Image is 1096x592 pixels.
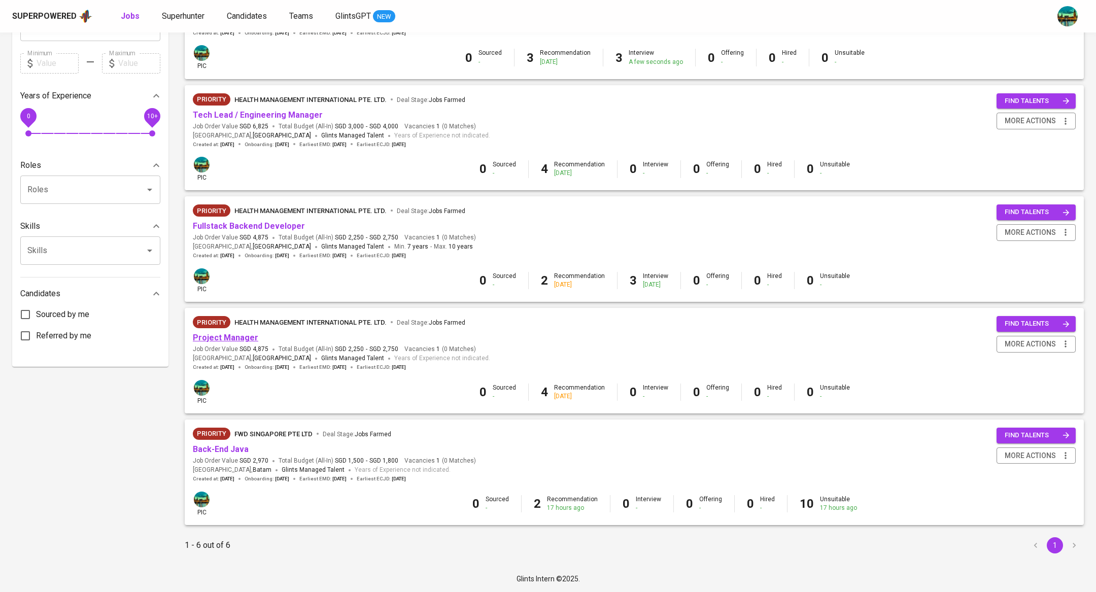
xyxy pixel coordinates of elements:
[299,29,347,37] span: Earliest EMD :
[193,242,311,252] span: [GEOGRAPHIC_DATA] ,
[193,364,234,371] span: Created at :
[193,444,249,454] a: Back-End Java
[807,385,814,399] b: 0
[335,122,364,131] span: SGD 3,000
[20,284,160,304] div: Candidates
[366,457,367,465] span: -
[193,131,311,141] span: [GEOGRAPHIC_DATA] ,
[636,504,661,512] div: -
[332,141,347,148] span: [DATE]
[554,384,605,401] div: Recommendation
[392,364,406,371] span: [DATE]
[392,475,406,482] span: [DATE]
[472,497,479,511] b: 0
[769,51,776,65] b: 0
[332,364,347,371] span: [DATE]
[20,220,40,232] p: Skills
[193,204,230,217] div: New Job received from Demand Team
[820,504,857,512] div: 17 hours ago
[554,169,605,178] div: [DATE]
[767,392,782,401] div: -
[479,385,487,399] b: 0
[194,380,210,396] img: a5d44b89-0c59-4c54-99d0-a63b29d42bd3.jpg
[397,319,465,326] span: Deal Stage :
[643,169,668,178] div: -
[430,242,432,252] span: -
[434,243,473,250] span: Max.
[623,497,630,511] b: 0
[754,162,761,176] b: 0
[767,281,782,289] div: -
[335,345,364,354] span: SGD 2,250
[366,122,367,131] span: -
[404,233,476,242] span: Vacancies ( 0 Matches )
[193,318,230,328] span: Priority
[194,268,210,284] img: a5d44b89-0c59-4c54-99d0-a63b29d42bd3.jpg
[239,122,268,131] span: SGD 6,825
[1005,449,1056,462] span: more actions
[194,157,210,172] img: a5d44b89-0c59-4c54-99d0-a63b29d42bd3.jpg
[234,96,387,103] span: HEALTH MANAGEMENT INTERNATIONAL PTE. LTD.
[194,492,210,507] img: a5d44b89-0c59-4c54-99d0-a63b29d42bd3.jpg
[821,51,829,65] b: 0
[289,10,315,23] a: Teams
[36,308,89,321] span: Sourced by me
[369,233,398,242] span: SGD 2,750
[820,272,850,289] div: Unsuitable
[1047,537,1063,553] button: page 1
[193,267,211,294] div: pic
[193,316,230,328] div: New Job received from Demand Team
[37,53,79,74] input: Value
[397,207,465,215] span: Deal Stage :
[193,94,230,105] span: Priority
[193,233,268,242] span: Job Order Value
[997,113,1076,129] button: more actions
[547,495,598,512] div: Recommendation
[335,10,395,23] a: GlintsGPT NEW
[253,131,311,141] span: [GEOGRAPHIC_DATA]
[355,431,391,438] span: Jobs Farmed
[357,141,406,148] span: Earliest ECJD :
[279,122,398,131] span: Total Budget (All-In)
[234,430,313,438] span: FWD Singapore Pte Ltd
[299,141,347,148] span: Earliest EMD :
[193,429,230,439] span: Priority
[20,155,160,176] div: Roles
[335,11,371,21] span: GlintsGPT
[193,465,271,475] span: [GEOGRAPHIC_DATA] ,
[782,49,797,66] div: Hired
[767,169,782,178] div: -
[26,112,30,119] span: 0
[435,345,440,354] span: 1
[754,273,761,288] b: 0
[332,475,347,482] span: [DATE]
[534,497,541,511] b: 2
[36,330,91,342] span: Referred by me
[721,58,744,66] div: -
[997,224,1076,241] button: more actions
[820,392,850,401] div: -
[193,141,234,148] span: Created at :
[541,273,548,288] b: 2
[643,160,668,178] div: Interview
[1026,537,1084,553] nav: pagination navigation
[693,273,700,288] b: 0
[193,44,211,71] div: pic
[493,392,516,401] div: -
[493,160,516,178] div: Sourced
[747,497,754,511] b: 0
[835,49,865,66] div: Unsuitable
[760,495,775,512] div: Hired
[630,162,637,176] b: 0
[493,281,516,289] div: -
[429,319,465,326] span: Jobs Farmed
[693,385,700,399] b: 0
[253,465,271,475] span: Batam
[540,49,591,66] div: Recommendation
[643,392,668,401] div: -
[1005,318,1070,330] span: find talents
[820,281,850,289] div: -
[194,45,210,61] img: a5d44b89-0c59-4c54-99d0-a63b29d42bd3.jpg
[541,385,548,399] b: 4
[185,539,230,551] p: 1 - 6 out of 6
